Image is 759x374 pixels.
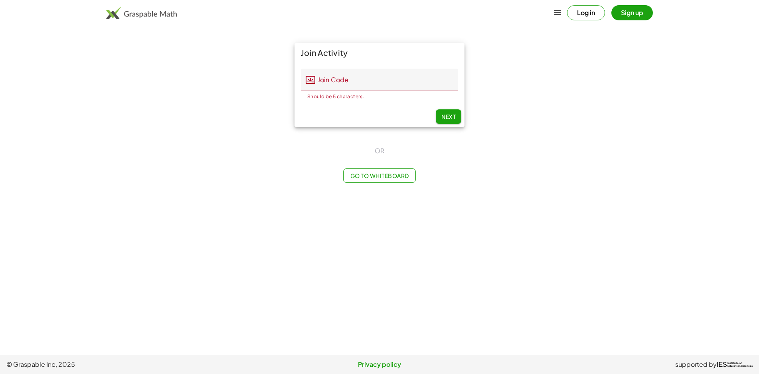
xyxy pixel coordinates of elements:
[350,172,409,179] span: Go to Whiteboard
[6,360,255,369] span: © Graspable Inc, 2025
[343,168,415,183] button: Go to Whiteboard
[295,43,464,62] div: Join Activity
[567,5,605,20] button: Log in
[307,94,452,99] div: Should be 5 characters.
[611,5,653,20] button: Sign up
[717,360,753,369] a: IESInstitute ofEducation Sciences
[675,360,717,369] span: supported by
[441,113,456,120] span: Next
[717,361,727,368] span: IES
[255,360,504,369] a: Privacy policy
[375,146,384,156] span: OR
[727,362,753,368] span: Institute of Education Sciences
[436,109,461,124] button: Next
